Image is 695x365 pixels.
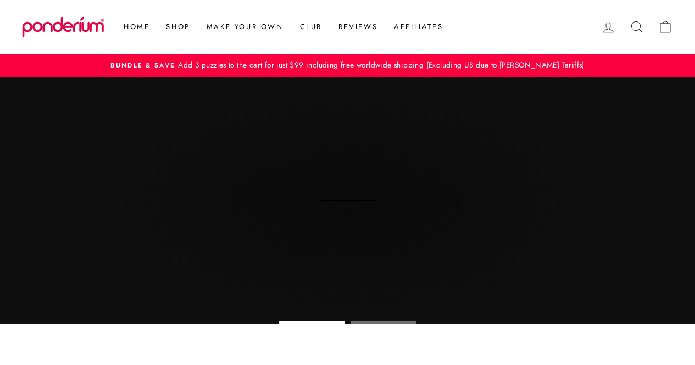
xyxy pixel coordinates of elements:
a: Shop [158,17,198,37]
li: Page dot 1 [279,321,345,324]
a: Home [115,17,158,37]
span: Add 3 puzzles to the cart for just $99 including free worldwide shipping (Excluding US due to [PE... [175,59,584,70]
a: Reviews [330,17,386,37]
img: Ponderium [22,16,104,37]
span: Bundle & Save [110,61,175,70]
a: Bundle & SaveAdd 3 puzzles to the cart for just $99 including free worldwide shipping (Excluding ... [25,59,670,71]
a: Make Your Own [198,17,292,37]
a: Club [292,17,330,37]
li: Page dot 2 [351,321,416,324]
ul: Primary [110,17,451,37]
a: Affiliates [386,17,451,37]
